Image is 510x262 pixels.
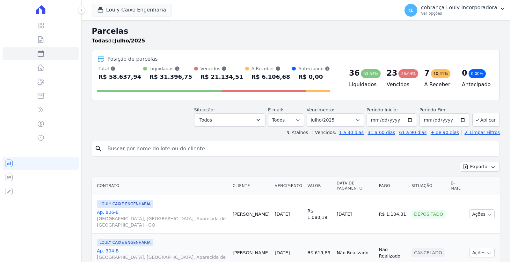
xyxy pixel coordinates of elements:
button: Todos [194,113,266,127]
th: Contrato [92,177,230,195]
div: Liquidados [149,65,192,72]
label: Situação: [194,107,215,112]
span: LOULY CAIXE ENGENHARIA [97,200,153,208]
th: Situação [409,177,448,195]
span: LOULY CAIXE ENGENHARIA [97,239,153,246]
button: Ações [469,248,495,258]
div: Posição de parcelas [107,55,158,63]
label: Período Fim: [419,107,470,113]
h2: Parcelas [92,26,500,37]
td: R$ 1.080,19 [305,195,334,234]
div: R$ 6.106,68 [251,72,290,82]
h4: Vencidos [387,81,414,88]
div: Cancelado [412,248,445,257]
a: [DATE] [275,250,290,255]
td: R$ 1.104,31 [376,195,409,234]
input: Buscar por nome do lote ou do cliente [104,142,497,155]
th: Vencimento [272,177,305,195]
h4: Liquidados [349,81,376,88]
th: Data de Pagamento [334,177,376,195]
a: 31 a 60 dias [368,130,395,135]
label: Período Inicío: [367,107,398,112]
button: Exportar [460,162,500,172]
th: E-mail [448,177,467,195]
div: R$ 31.396,75 [149,72,192,82]
div: 36,04% [398,69,418,78]
a: Ap. 806-B[GEOGRAPHIC_DATA], [GEOGRAPHIC_DATA], Aparecida de [GEOGRAPHIC_DATA] - GO [97,209,228,228]
div: A Receber [251,65,290,72]
div: 7 [424,68,430,78]
p: cobrança Louly Incorporadora [421,4,497,11]
button: Aplicar [472,113,500,127]
div: Depositado [412,210,446,219]
label: ↯ Atalhos [286,130,308,135]
button: Ações [469,209,495,219]
p: de [92,37,145,45]
strong: Julho/2025 [115,38,145,44]
th: Valor [305,177,334,195]
button: cL cobrança Louly Incorporadora Ver opções [399,1,510,19]
a: ✗ Limpar Filtros [462,130,500,135]
div: 10,41% [431,69,451,78]
th: Pago [376,177,409,195]
strong: Todas [92,38,108,44]
div: 23 [387,68,397,78]
div: 53,54% [361,69,381,78]
p: Ver opções [421,11,497,16]
div: R$ 21.134,51 [200,72,243,82]
div: Vencidos [200,65,243,72]
td: [DATE] [334,195,376,234]
div: 36 [349,68,360,78]
h4: Antecipado [462,81,489,88]
div: Antecipado [298,65,330,72]
label: Vencidos: [312,130,336,135]
label: E-mail: [268,107,284,112]
a: [DATE] [275,212,290,217]
h4: A Receber [424,81,452,88]
span: cL [408,8,413,12]
div: R$ 58.637,94 [98,72,141,82]
div: R$ 0,00 [298,72,330,82]
button: Louly Caixe Engenharia [92,4,171,16]
div: 0,00% [469,69,486,78]
i: search [95,145,102,153]
div: 0 [462,68,467,78]
a: + de 90 dias [431,130,459,135]
a: 1 a 30 dias [339,130,364,135]
div: Total [98,65,141,72]
span: Todos [200,116,212,124]
span: [GEOGRAPHIC_DATA], [GEOGRAPHIC_DATA], Aparecida de [GEOGRAPHIC_DATA] - GO [97,215,228,228]
label: Vencimento: [307,107,334,112]
td: [PERSON_NAME] [230,195,272,234]
a: 61 a 90 dias [399,130,426,135]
